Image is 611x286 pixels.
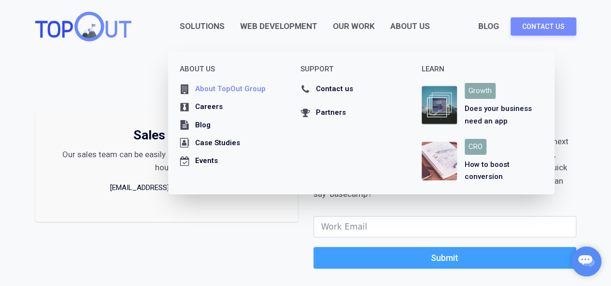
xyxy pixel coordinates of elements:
[180,101,223,113] a: Careers
[478,20,499,33] a: Blog
[300,107,346,119] a: Partners
[300,63,333,75] div: Support
[422,139,543,183] a: CROHow to boost conversion
[109,182,225,194] a: [EMAIL_ADDRESS][DOMAIN_NAME]
[316,83,353,95] div: Contact us
[300,83,353,95] a: Contact us
[51,148,283,174] div: Our sales team can be easily reached during our business hours.
[195,137,240,149] div: Case Studies
[333,20,375,33] a: Our Work
[180,137,240,149] a: Case Studies
[195,83,266,95] div: About TopOut Group
[180,155,218,167] a: Events
[390,20,430,33] div: About Us
[465,159,543,183] div: How to boost conversion
[465,139,486,155] div: CRO
[313,247,576,269] button: Submit
[422,63,444,75] div: learn
[195,119,211,131] div: Blog
[195,101,223,113] div: Careers
[422,83,543,127] a: GrowthDoes your business need an app
[465,83,496,99] div: Growth
[465,103,543,127] div: Does your business need an app
[313,216,576,237] input: email
[180,20,225,33] a: Solutions
[511,17,576,36] a: Contact Us
[240,20,317,33] a: Web Development
[316,107,346,119] div: Partners
[133,126,199,144] h5: Sales Team
[180,119,211,131] a: Blog
[195,155,218,167] div: Events
[180,63,215,75] div: about us
[180,83,266,95] a: About TopOut Group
